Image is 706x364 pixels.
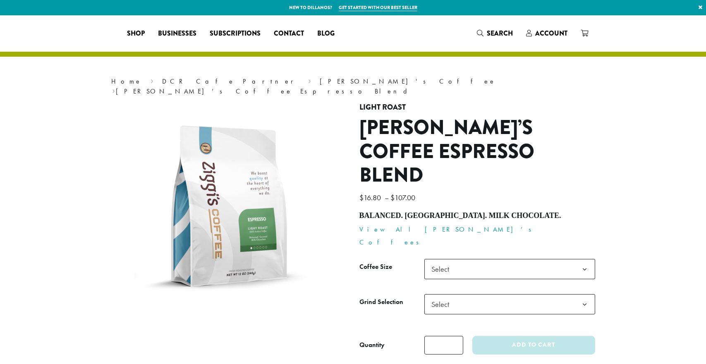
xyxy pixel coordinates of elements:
div: Quantity [359,340,385,350]
a: [PERSON_NAME]'s Coffee [320,77,496,86]
bdi: 16.80 [359,193,383,202]
span: › [151,74,153,86]
a: DCR Cafe Partner [162,77,299,86]
span: Shop [127,29,145,39]
span: $ [390,193,395,202]
label: Coffee Size [359,261,424,273]
nav: Breadcrumb [111,77,595,96]
span: Select [428,296,457,312]
span: Subscriptions [210,29,261,39]
span: › [308,74,311,86]
span: – [385,193,389,202]
span: $ [359,193,364,202]
span: Contact [274,29,304,39]
h4: Light Roast [359,103,595,112]
span: › [112,84,115,96]
span: Businesses [158,29,196,39]
label: Grind Selection [359,296,424,308]
a: Get started with our best seller [339,4,417,11]
input: Product quantity [424,336,463,354]
bdi: 107.00 [390,193,417,202]
button: Add to cart [472,336,595,354]
a: Search [470,26,519,40]
a: View All [PERSON_NAME]’s Coffees [359,225,537,246]
span: Blog [317,29,335,39]
span: Select [428,261,457,277]
h1: [PERSON_NAME]’s Coffee Espresso Blend [359,116,595,187]
a: Shop [120,27,151,40]
span: Account [535,29,567,38]
span: Select [424,259,595,279]
span: Select [424,294,595,314]
a: Home [111,77,142,86]
h4: Balanced. [GEOGRAPHIC_DATA]. Milk Chocolate. [359,211,595,220]
span: Search [487,29,513,38]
